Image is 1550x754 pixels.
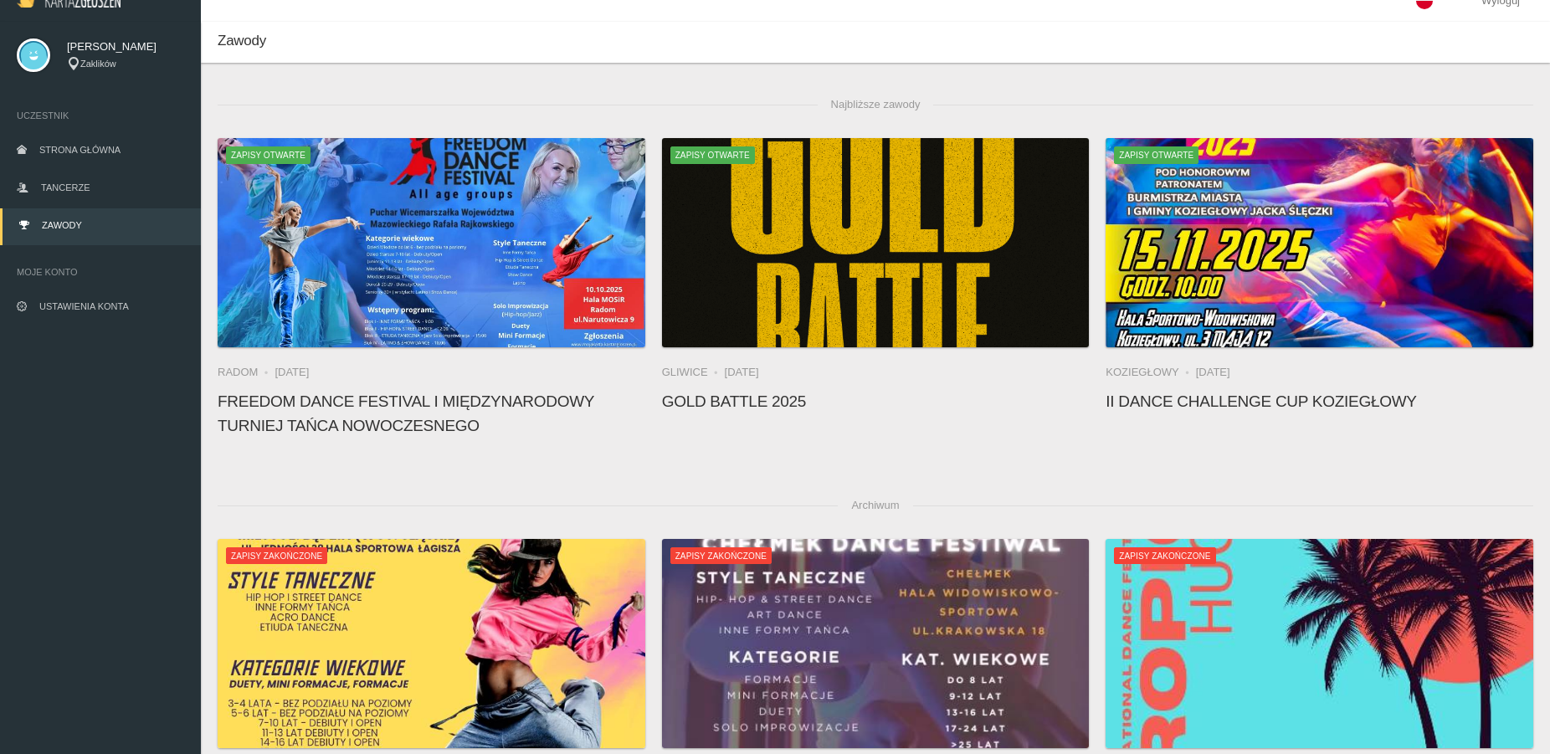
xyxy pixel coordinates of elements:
[218,33,266,49] span: Zawody
[662,539,1090,748] a: Zawirowani w tańcu Zapisy zakończone
[670,146,755,163] span: Zapisy otwarte
[17,107,184,124] span: Uczestnik
[662,138,1090,347] a: Gold Battle 2025Zapisy otwarte
[1114,547,1215,564] span: Zapisy zakończone
[1106,389,1533,413] h4: II Dance Challenge Cup KOZIEGŁOWY
[1106,539,1533,748] a: I Tropical Hugo CupZapisy zakończone
[662,138,1090,347] img: Gold Battle 2025
[226,146,311,163] span: Zapisy otwarte
[218,364,275,381] li: Radom
[67,38,184,55] span: [PERSON_NAME]
[275,364,309,381] li: [DATE]
[662,364,725,381] li: Gliwice
[218,539,645,748] a: VIII Ogólnopolski Turniej Tańca Nowoczesnego AKCENT CUPZapisy zakończone
[838,489,912,522] span: Archiwum
[218,389,645,438] h4: FREEDOM DANCE FESTIVAL I Międzynarodowy Turniej Tańca Nowoczesnego
[67,57,184,71] div: Zaklików
[17,38,50,72] img: svg
[1106,138,1533,347] a: II Dance Challenge Cup KOZIEGŁOWYZapisy otwarte
[670,547,772,564] span: Zapisy zakończone
[41,182,90,192] span: Tancerze
[1106,364,1195,381] li: Koziegłowy
[218,539,645,748] img: VIII Ogólnopolski Turniej Tańca Nowoczesnego AKCENT CUP
[39,301,129,311] span: Ustawienia konta
[1196,364,1230,381] li: [DATE]
[42,220,82,230] span: Zawody
[1106,539,1533,748] img: I Tropical Hugo Cup
[818,88,934,121] span: Najbliższe zawody
[17,264,184,280] span: Moje konto
[218,138,645,347] a: FREEDOM DANCE FESTIVAL I Międzynarodowy Turniej Tańca NowoczesnegoZapisy otwarte
[725,364,759,381] li: [DATE]
[1106,138,1533,347] img: II Dance Challenge Cup KOZIEGŁOWY
[662,539,1090,748] img: Zawirowani w tańcu
[39,145,121,155] span: Strona główna
[226,547,327,564] span: Zapisy zakończone
[662,389,1090,413] h4: Gold Battle 2025
[1114,146,1198,163] span: Zapisy otwarte
[218,138,645,347] img: FREEDOM DANCE FESTIVAL I Międzynarodowy Turniej Tańca Nowoczesnego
